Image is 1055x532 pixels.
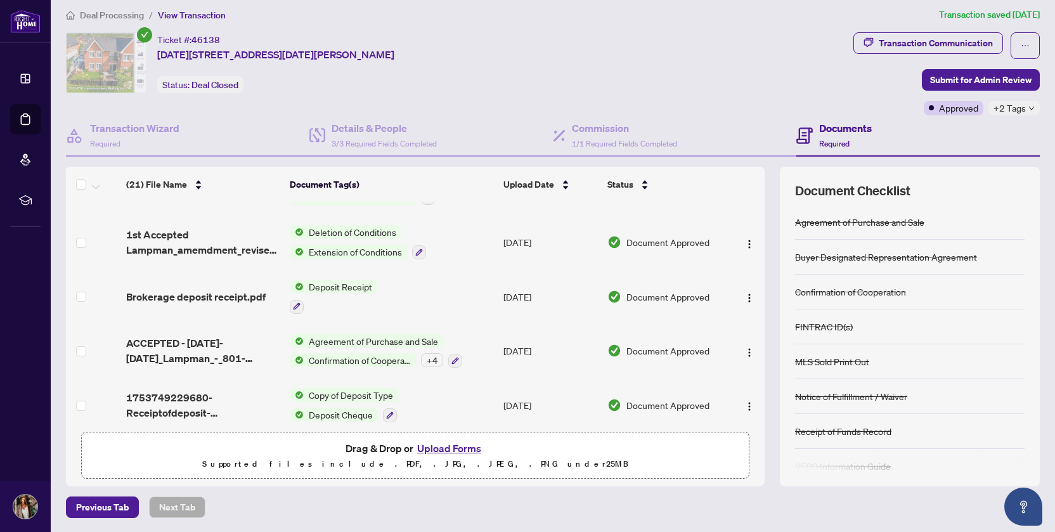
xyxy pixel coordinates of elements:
[290,334,304,348] img: Status Icon
[126,289,266,304] span: Brokerage deposit receipt.pdf
[498,378,602,432] td: [DATE]
[290,388,398,422] button: Status IconCopy of Deposit TypeStatus IconDeposit Cheque
[607,398,621,412] img: Document Status
[191,79,238,91] span: Deal Closed
[626,290,709,304] span: Document Approved
[795,424,891,438] div: Receipt of Funds Record
[607,235,621,249] img: Document Status
[126,390,280,420] span: 1753749229680-Receiptofdeposit-[GEOGRAPHIC_DATA]pdf
[939,101,978,115] span: Approved
[739,287,760,307] button: Logo
[819,139,850,148] span: Required
[90,139,120,148] span: Required
[66,496,139,518] button: Previous Tab
[498,167,602,202] th: Upload Date
[795,182,910,200] span: Document Checklist
[332,120,437,136] h4: Details & People
[626,398,709,412] span: Document Approved
[332,139,437,148] span: 3/3 Required Fields Completed
[744,401,754,412] img: Logo
[89,457,741,472] p: Supported files include .PDF, .JPG, .JPEG, .PNG under 25 MB
[157,32,220,47] div: Ticket #:
[607,290,621,304] img: Document Status
[739,341,760,361] button: Logo
[930,70,1032,90] span: Submit for Admin Review
[602,167,728,202] th: Status
[498,269,602,324] td: [DATE]
[67,33,146,93] img: IMG-W12218299_1.jpg
[744,347,754,358] img: Logo
[158,10,226,21] span: View Transaction
[421,353,443,367] div: + 4
[1004,488,1042,526] button: Open asap
[1021,41,1030,50] span: ellipsis
[572,120,677,136] h4: Commission
[795,285,906,299] div: Confirmation of Cooperation
[922,69,1040,91] button: Submit for Admin Review
[290,280,377,314] button: Status IconDeposit Receipt
[290,225,304,239] img: Status Icon
[304,388,398,402] span: Copy of Deposit Type
[76,497,129,517] span: Previous Tab
[1028,105,1035,112] span: down
[939,8,1040,22] article: Transaction saved [DATE]
[290,280,304,294] img: Status Icon
[157,47,394,62] span: [DATE][STREET_ADDRESS][DATE][PERSON_NAME]
[290,334,462,368] button: Status IconAgreement of Purchase and SaleStatus IconConfirmation of Cooperation+4
[607,178,633,191] span: Status
[607,344,621,358] img: Document Status
[744,239,754,249] img: Logo
[795,354,869,368] div: MLS Sold Print Out
[739,395,760,415] button: Logo
[13,495,37,519] img: Profile Icon
[304,353,416,367] span: Confirmation of Cooperation
[121,167,285,202] th: (21) File Name
[503,178,554,191] span: Upload Date
[879,33,993,53] div: Transaction Communication
[626,235,709,249] span: Document Approved
[819,120,872,136] h4: Documents
[626,344,709,358] span: Document Approved
[90,120,179,136] h4: Transaction Wizard
[498,324,602,379] td: [DATE]
[304,280,377,294] span: Deposit Receipt
[304,408,378,422] span: Deposit Cheque
[157,76,243,93] div: Status:
[80,10,144,21] span: Deal Processing
[149,8,153,22] li: /
[126,178,187,191] span: (21) File Name
[346,440,485,457] span: Drag & Drop or
[126,335,280,366] span: ACCEPTED - [DATE]-[DATE]_Lampman_-_801-Angus__1_.pdf
[149,496,205,518] button: Next Tab
[304,225,401,239] span: Deletion of Conditions
[191,34,220,46] span: 46138
[795,215,924,229] div: Agreement of Purchase and Sale
[290,225,426,259] button: Status IconDeletion of ConditionsStatus IconExtension of Conditions
[795,320,853,334] div: FINTRAC ID(s)
[10,10,41,33] img: logo
[126,227,280,257] span: 1st Accepted Lampman_amemdment_revised 1.pdf
[744,293,754,303] img: Logo
[994,101,1026,115] span: +2 Tags
[290,245,304,259] img: Status Icon
[290,353,304,367] img: Status Icon
[498,215,602,269] td: [DATE]
[853,32,1003,54] button: Transaction Communication
[739,232,760,252] button: Logo
[795,389,907,403] div: Notice of Fulfillment / Waiver
[66,11,75,20] span: home
[137,27,152,42] span: check-circle
[290,388,304,402] img: Status Icon
[285,167,499,202] th: Document Tag(s)
[572,139,677,148] span: 1/1 Required Fields Completed
[304,245,407,259] span: Extension of Conditions
[795,250,977,264] div: Buyer Designated Representation Agreement
[290,408,304,422] img: Status Icon
[413,440,485,457] button: Upload Forms
[82,432,749,479] span: Drag & Drop orUpload FormsSupported files include .PDF, .JPG, .JPEG, .PNG under25MB
[304,334,443,348] span: Agreement of Purchase and Sale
